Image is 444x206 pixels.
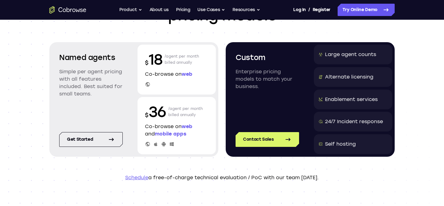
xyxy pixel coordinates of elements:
[145,123,208,138] p: Co-browse on and
[236,52,299,63] h2: Custom
[325,73,373,81] div: Alternate licensing
[59,68,123,98] p: Simple per agent pricing with all features included. Best suited for small teams.
[236,68,299,90] p: Enterprise pricing models to match your business.
[145,71,208,78] p: Co-browse on
[182,123,192,129] span: web
[145,59,149,66] span: $
[182,71,192,77] span: web
[197,4,225,16] button: Use Cases
[232,4,260,16] button: Resources
[145,112,149,119] span: $
[145,50,162,69] p: 18
[165,50,199,69] p: /agent per month billed annually
[155,131,186,137] span: mobile apps
[125,175,148,180] a: Schedule
[308,6,310,14] span: /
[293,4,306,16] a: Log In
[338,4,395,16] a: Try Online Demo
[119,4,142,16] button: Product
[49,6,86,14] a: Go to the home page
[176,4,190,16] a: Pricing
[168,102,203,122] p: /agent per month billed annually
[59,52,123,63] h2: Named agents
[325,118,383,125] div: 24/7 Incident response
[236,132,299,147] a: Contact Sales
[313,4,331,16] a: Register
[49,174,395,181] p: a free-of-charge technical evaluation / PoC with our team [DATE].
[325,140,356,148] div: Self hosting
[59,132,123,147] a: Get started
[145,102,166,122] p: 36
[325,96,378,103] div: Enablement services
[150,4,169,16] a: About us
[325,51,376,58] div: Large agent counts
